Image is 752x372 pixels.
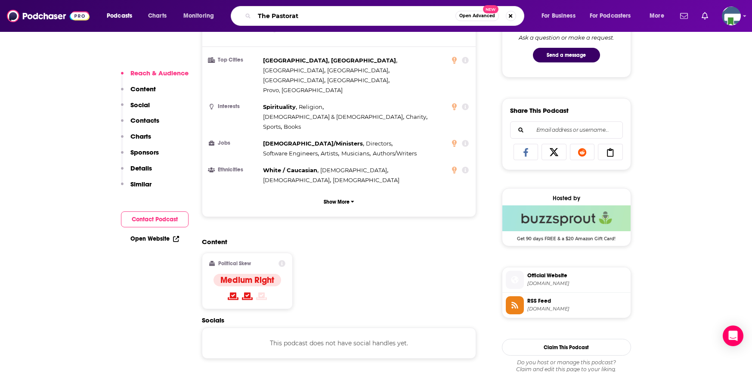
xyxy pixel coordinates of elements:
span: For Business [542,10,576,22]
div: This podcast does not have social handles yet. [202,328,477,359]
span: Sports [263,123,281,130]
a: Show notifications dropdown [698,9,712,23]
span: Spirituality [263,103,296,110]
h3: Jobs [209,140,260,146]
button: Similar [121,180,152,196]
span: , [263,122,282,132]
img: User Profile [722,6,741,25]
span: RSS Feed [527,297,627,305]
p: Sponsors [130,148,159,156]
span: cominghome.co.il [527,280,627,287]
a: Share on Facebook [514,144,538,160]
span: , [299,102,324,112]
button: Open AdvancedNew [455,11,499,21]
span: Artists [321,150,338,157]
div: Open Intercom Messenger [723,325,743,346]
p: Social [130,101,150,109]
button: Show More [209,194,469,210]
span: [DEMOGRAPHIC_DATA] & [DEMOGRAPHIC_DATA] [263,113,403,120]
span: , [341,149,371,158]
h2: Political Skew [218,260,251,267]
h2: Socials [202,316,477,324]
span: Get 90 days FREE & a $20 Amazon Gift Card! [502,231,631,242]
button: Charts [121,132,151,148]
span: Religion [299,103,322,110]
span: Monitoring [183,10,214,22]
span: , [406,112,427,122]
span: More [650,10,664,22]
a: Open Website [130,235,179,242]
p: Reach & Audience [130,69,189,77]
span: feeds.buzzsprout.com [527,306,627,312]
span: , [263,102,297,112]
span: Open Advanced [459,14,495,18]
h3: Ethnicities [209,167,260,173]
img: Buzzsprout Deal: Get 90 days FREE & a $20 Amazon Gift Card! [502,205,631,231]
span: Logged in as KCMedia [722,6,741,25]
span: Official Website [527,272,627,279]
button: Claim This Podcast [502,339,631,356]
span: White / Caucasian [263,167,317,174]
span: , [327,75,390,85]
h3: Top Cities [209,57,260,63]
span: New [483,5,498,13]
a: Official Website[DOMAIN_NAME] [506,271,627,289]
button: Contacts [121,116,159,132]
a: Share on X/Twitter [542,144,566,160]
button: Send a message [533,48,600,62]
button: open menu [644,9,675,23]
span: , [263,165,319,175]
span: [DEMOGRAPHIC_DATA] [333,177,399,183]
span: , [263,149,319,158]
span: [GEOGRAPHIC_DATA] [263,67,324,74]
span: [GEOGRAPHIC_DATA], [GEOGRAPHIC_DATA] [263,57,396,64]
button: open menu [177,9,225,23]
h3: Interests [209,104,260,109]
button: Reach & Audience [121,69,189,85]
span: , [263,112,404,122]
span: , [263,139,364,149]
a: Copy Link [598,144,623,160]
span: , [321,149,339,158]
div: Search followers [510,121,623,139]
span: Musicians [341,150,369,157]
button: open menu [584,9,644,23]
span: Authors/Writers [373,150,417,157]
span: , [320,165,388,175]
h2: Content [202,238,470,246]
p: Contacts [130,116,159,124]
div: Ask a question or make a request. [519,34,614,41]
a: Show notifications dropdown [677,9,691,23]
img: Podchaser - Follow, Share and Rate Podcasts [7,8,90,24]
span: Charts [148,10,167,22]
button: open menu [101,9,143,23]
a: Charts [142,9,172,23]
span: [DEMOGRAPHIC_DATA] [263,177,330,183]
span: Directors [366,140,391,147]
div: Hosted by [502,195,631,202]
span: , [327,65,390,75]
input: Email address or username... [517,122,616,138]
span: , [263,56,397,65]
p: Charts [130,132,151,140]
button: Social [121,101,150,117]
span: Do you host or manage this podcast? [502,359,631,366]
span: , [263,175,331,185]
span: For Podcasters [590,10,631,22]
span: Books [284,123,301,130]
button: Contact Podcast [121,211,189,227]
input: Search podcasts, credits, & more... [254,9,455,23]
p: Details [130,164,152,172]
span: Podcasts [107,10,132,22]
h3: Share This Podcast [510,106,569,115]
a: RSS Feed[DOMAIN_NAME] [506,296,627,314]
button: Details [121,164,152,180]
p: Show More [324,199,350,205]
span: [DEMOGRAPHIC_DATA]/Ministers [263,140,363,147]
span: , [366,139,393,149]
span: [GEOGRAPHIC_DATA] [327,67,388,74]
span: Provo, [GEOGRAPHIC_DATA] [263,87,343,93]
span: [GEOGRAPHIC_DATA] [263,77,324,84]
span: [GEOGRAPHIC_DATA] [327,77,388,84]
